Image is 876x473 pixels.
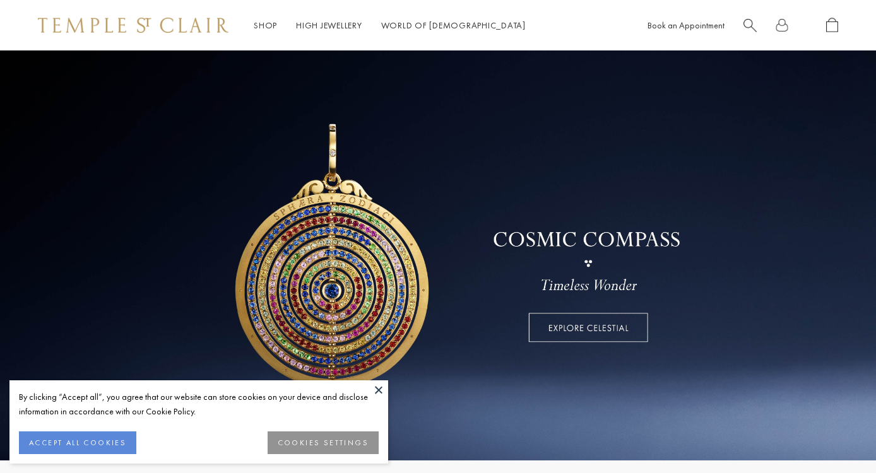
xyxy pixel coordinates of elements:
[254,18,526,33] nav: Main navigation
[19,431,136,454] button: ACCEPT ALL COOKIES
[296,20,362,31] a: High JewelleryHigh Jewellery
[38,18,228,33] img: Temple St. Clair
[826,18,838,33] a: Open Shopping Bag
[743,18,757,33] a: Search
[381,20,526,31] a: World of [DEMOGRAPHIC_DATA]World of [DEMOGRAPHIC_DATA]
[648,20,725,31] a: Book an Appointment
[19,390,379,419] div: By clicking “Accept all”, you agree that our website can store cookies on your device and disclos...
[268,431,379,454] button: COOKIES SETTINGS
[254,20,277,31] a: ShopShop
